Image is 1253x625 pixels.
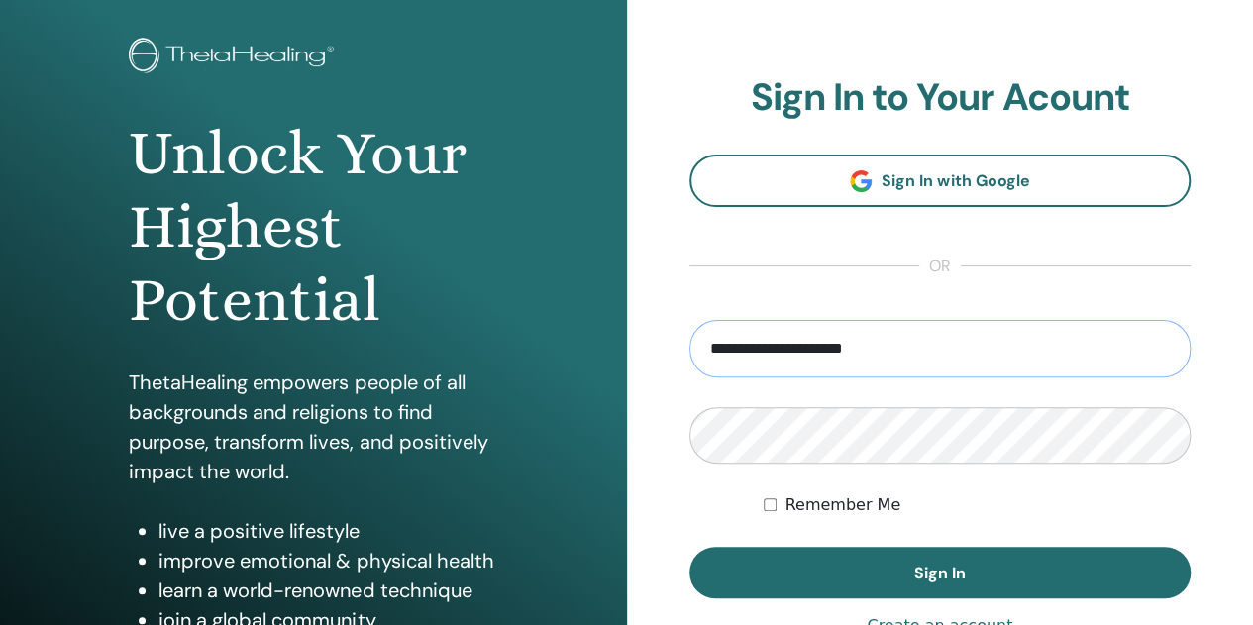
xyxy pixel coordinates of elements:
h1: Unlock Your Highest Potential [129,117,497,338]
span: Sign In [914,563,966,583]
span: or [919,255,961,278]
li: live a positive lifestyle [158,516,497,546]
p: ThetaHealing empowers people of all backgrounds and religions to find purpose, transform lives, a... [129,367,497,486]
li: learn a world-renowned technique [158,575,497,605]
span: Sign In with Google [882,170,1029,191]
label: Remember Me [784,493,900,517]
a: Sign In with Google [689,155,1192,207]
keeper-lock: Open Keeper Popup [1147,336,1171,360]
div: Keep me authenticated indefinitely or until I manually logout [764,493,1191,517]
li: improve emotional & physical health [158,546,497,575]
h2: Sign In to Your Acount [689,75,1192,121]
button: Sign In [689,547,1192,598]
